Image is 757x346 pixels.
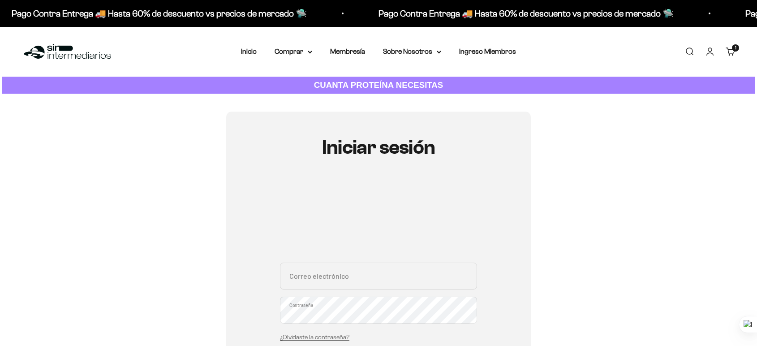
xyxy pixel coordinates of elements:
summary: Comprar [275,46,312,57]
h1: Iniciar sesión [280,137,477,158]
p: Pago Contra Entrega 🚚 Hasta 60% de descuento vs precios de mercado 🛸 [378,6,674,21]
a: Ingreso Miembros [459,48,516,55]
span: 1 [735,46,736,50]
iframe: Social Login Buttons [280,185,477,252]
a: Membresía [330,48,365,55]
p: Pago Contra Entrega 🚚 Hasta 60% de descuento vs precios de mercado 🛸 [12,6,307,21]
a: ¿Olvidaste la contraseña? [280,334,349,341]
a: CUANTA PROTEÍNA NECESITAS [2,77,755,94]
strong: CUANTA PROTEÍNA NECESITAS [314,80,443,90]
summary: Sobre Nosotros [383,46,441,57]
a: Inicio [241,48,257,55]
